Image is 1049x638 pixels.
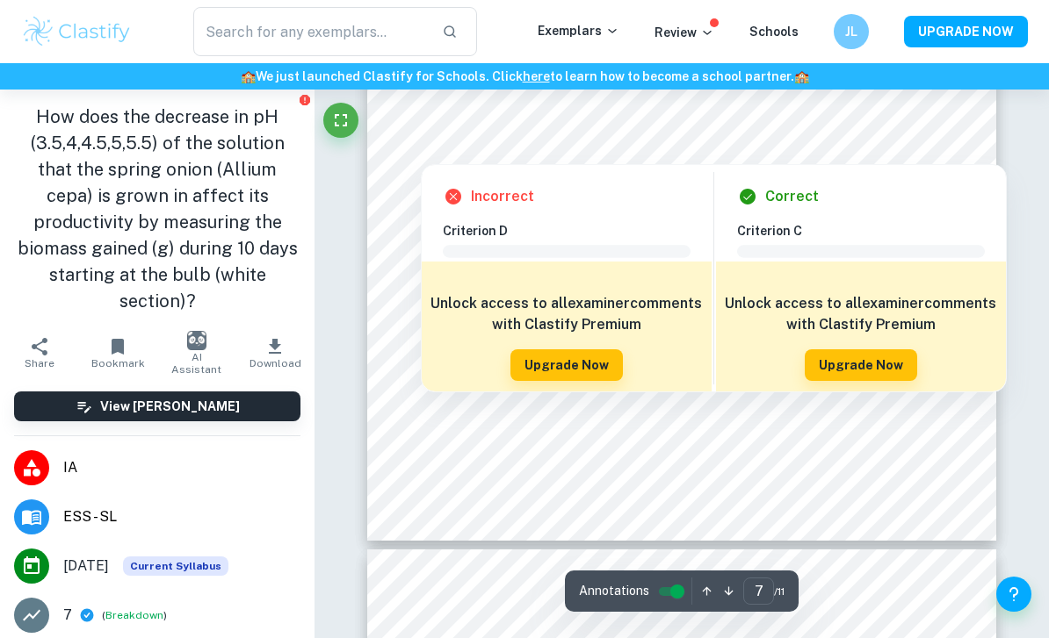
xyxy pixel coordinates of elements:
[187,331,206,350] img: AI Assistant
[21,14,133,49] img: Clastify logo
[996,577,1031,612] button: Help and Feedback
[236,328,315,377] button: Download
[157,328,236,377] button: AI Assistant
[14,104,300,314] h1: How does the decrease in pH (3.5,4,4.5,5,5.5) of the solution that the spring onion (Allium cepa)...
[523,69,550,83] a: here
[100,397,240,416] h6: View [PERSON_NAME]
[63,605,72,626] p: 7
[510,349,623,381] button: Upgrade Now
[193,7,428,56] input: Search for any exemplars...
[794,69,809,83] span: 🏫
[14,391,300,421] button: View [PERSON_NAME]
[123,556,228,576] span: Current Syllabus
[579,582,649,600] span: Annotations
[250,357,301,369] span: Download
[63,457,300,478] span: IA
[91,357,145,369] span: Bookmark
[805,349,917,381] button: Upgrade Now
[63,556,109,577] span: [DATE]
[749,25,799,39] a: Schools
[765,186,819,207] h6: Correct
[725,293,997,335] h6: Unlock access to all examiner comments with Clastify Premium
[430,293,703,335] h6: Unlock access to all examiner comments with Clastify Premium
[4,67,1045,86] h6: We just launched Clastify for Schools. Click to learn how to become a school partner.
[79,328,158,377] button: Bookmark
[25,357,54,369] span: Share
[655,23,714,42] p: Review
[241,69,256,83] span: 🏫
[774,584,785,599] span: / 11
[123,556,228,576] div: This exemplar is based on the current syllabus. Feel free to refer to it for inspiration/ideas wh...
[298,93,311,106] button: Report issue
[834,14,869,49] button: JL
[63,506,300,527] span: ESS - SL
[443,221,705,240] h6: Criterion D
[904,16,1028,47] button: UPGRADE NOW
[842,22,862,41] h6: JL
[737,221,999,240] h6: Criterion C
[538,21,619,40] p: Exemplars
[168,351,226,376] span: AI Assistant
[102,607,167,624] span: ( )
[471,186,534,207] h6: Incorrect
[105,607,163,623] button: Breakdown
[323,103,358,138] button: Fullscreen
